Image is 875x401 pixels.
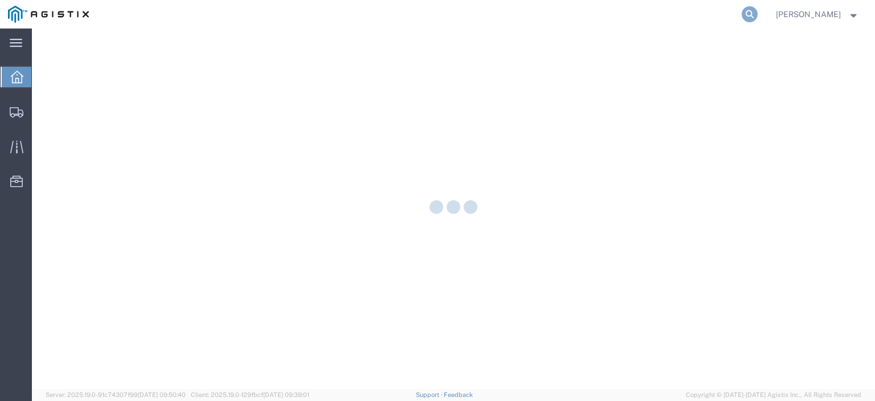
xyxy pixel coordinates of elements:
[191,391,309,398] span: Client: 2025.19.0-129fbcf
[775,7,860,21] button: [PERSON_NAME]
[776,8,841,21] span: Jesse Jordan
[263,391,309,398] span: [DATE] 09:39:01
[444,391,473,398] a: Feedback
[416,391,444,398] a: Support
[46,391,186,398] span: Server: 2025.19.0-91c74307f99
[686,390,861,400] span: Copyright © [DATE]-[DATE] Agistix Inc., All Rights Reserved
[8,6,89,23] img: logo
[138,391,186,398] span: [DATE] 09:50:40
